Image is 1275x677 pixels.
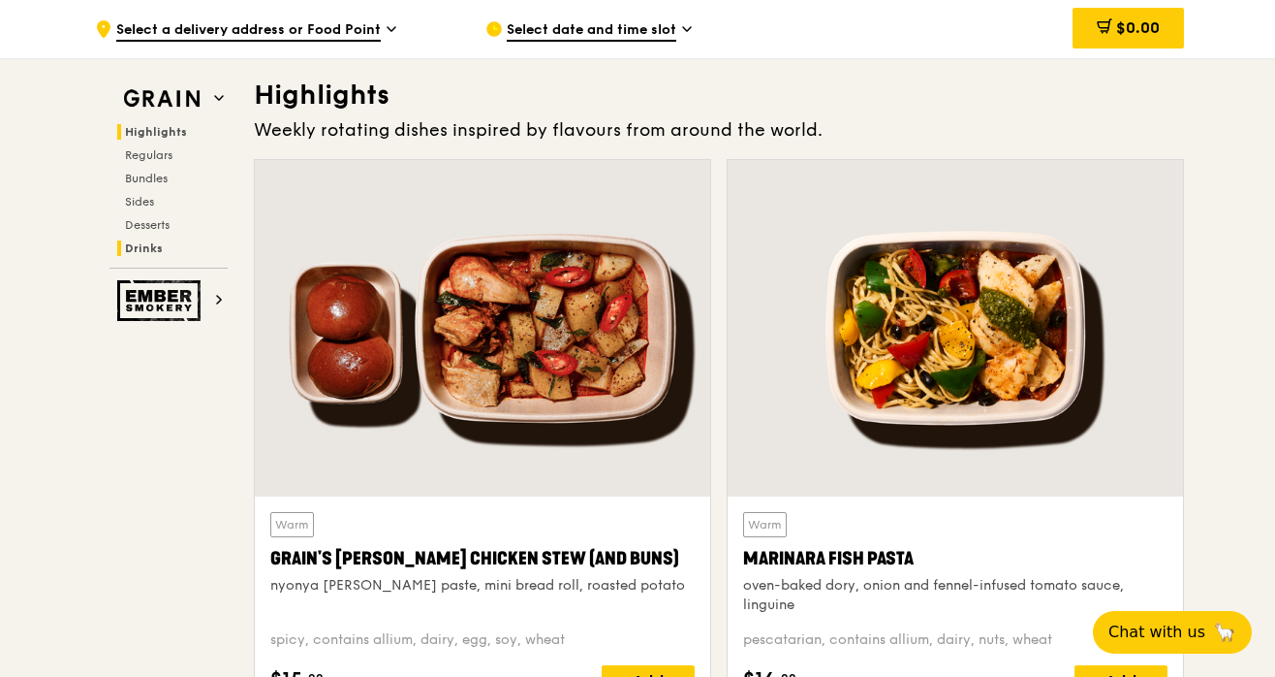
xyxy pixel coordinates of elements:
[125,242,163,255] span: Drinks
[1213,621,1236,644] span: 🦙
[254,78,1184,113] h3: Highlights
[117,280,206,321] img: Ember Smokery web logo
[125,125,187,139] span: Highlights
[507,20,676,42] span: Select date and time slot
[117,81,206,116] img: Grain web logo
[1093,611,1252,654] button: Chat with us🦙
[125,172,168,185] span: Bundles
[270,576,695,596] div: nyonya [PERSON_NAME] paste, mini bread roll, roasted potato
[270,545,695,572] div: Grain's [PERSON_NAME] Chicken Stew (and buns)
[125,195,154,209] span: Sides
[125,218,170,232] span: Desserts
[743,630,1167,650] div: pescatarian, contains allium, dairy, nuts, wheat
[254,116,1184,144] div: Weekly rotating dishes inspired by flavours from around the world.
[743,545,1167,572] div: Marinara Fish Pasta
[270,512,314,537] div: Warm
[743,512,787,537] div: Warm
[743,576,1167,615] div: oven-baked dory, onion and fennel-infused tomato sauce, linguine
[270,630,695,650] div: spicy, contains allium, dairy, egg, soy, wheat
[116,20,381,42] span: Select a delivery address or Food Point
[1116,18,1160,37] span: $0.00
[125,148,172,162] span: Regulars
[1108,621,1205,644] span: Chat with us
